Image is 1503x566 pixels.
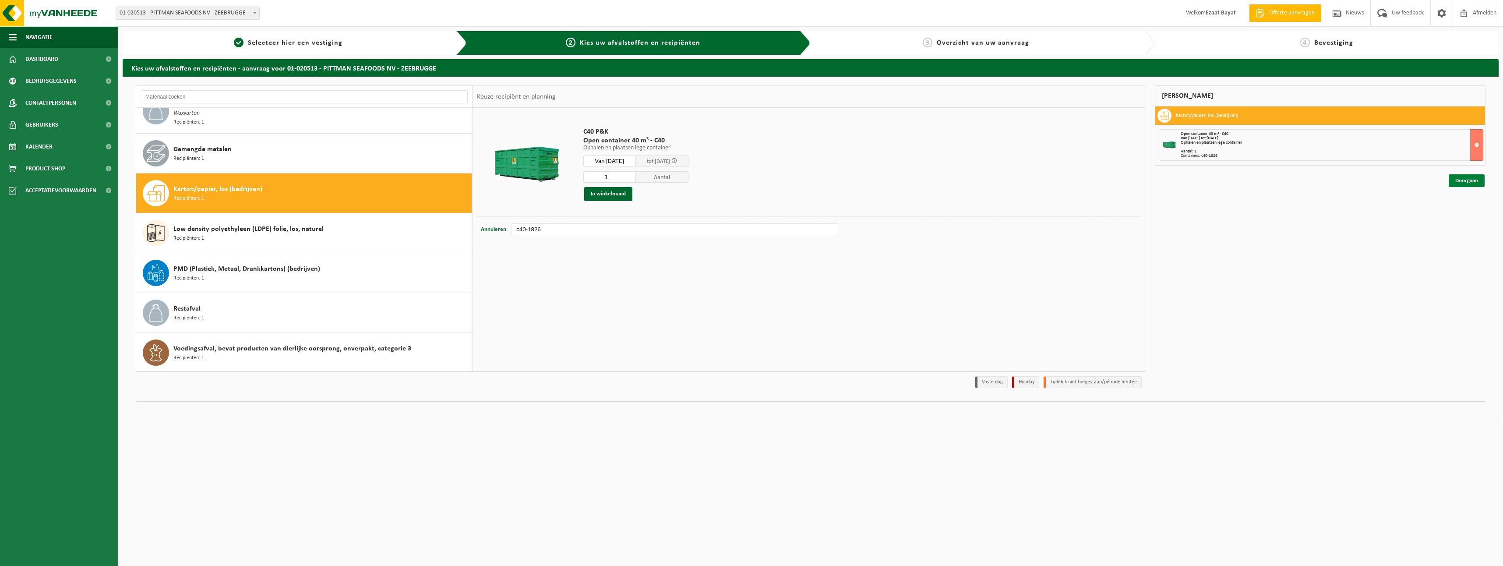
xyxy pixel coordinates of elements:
button: Restafval Recipiënten: 1 [136,293,472,333]
span: Contactpersonen [25,92,76,114]
div: [PERSON_NAME] [1155,85,1486,106]
span: Gebruikers [25,114,58,136]
span: Karton/papier, los (bedrijven) [173,184,262,195]
span: Selecteer hier een vestiging [248,39,342,46]
h2: Kies uw afvalstoffen en recipiënten - aanvraag voor 01-020513 - PITTMAN SEAFOODS NV - ZEEBRUGGE [123,59,1499,76]
a: Offerte aanvragen [1249,4,1321,22]
button: Voedingsafval, bevat producten van dierlijke oorsprong, onverpakt, categorie 3 Recipiënten: 1 [136,333,472,372]
li: Holiday [1012,376,1039,388]
input: bv. C10-005 [512,223,839,235]
input: Materiaal zoeken [141,90,468,103]
button: PMD (Plastiek, Metaal, Drankkartons) (bedrijven) Recipiënten: 1 [136,253,472,293]
span: Bedrijfsgegevens [25,70,77,92]
button: Bedrijfsrestafval Waxkarton Recipiënten: 1 [136,92,472,134]
span: 01-020513 - PITTMAN SEAFOODS NV - ZEEBRUGGE [116,7,259,19]
span: C40 P&K [583,127,688,136]
span: Bevestiging [1314,39,1353,46]
span: Recipiënten: 1 [173,234,204,243]
span: 3 [923,38,932,47]
span: Recipiënten: 1 [173,155,204,163]
li: Tijdelijk niet toegestaan/période limitée [1044,376,1142,388]
button: In winkelmand [584,187,632,201]
span: tot [DATE] [647,159,670,164]
strong: Van [DATE] tot [DATE] [1181,136,1218,141]
div: Keuze recipiënt en planning [473,86,560,108]
span: Product Shop [25,158,65,180]
span: Open container 40 m³ - C40 [583,136,688,145]
span: Restafval [173,304,201,314]
a: 1Selecteer hier een vestiging [127,38,449,48]
span: 2 [566,38,575,47]
button: Karton/papier, los (bedrijven) Recipiënten: 1 [136,173,472,213]
span: Waxkarton [173,109,200,118]
span: Kies uw afvalstoffen en recipiënten [580,39,700,46]
span: Overzicht van uw aanvraag [937,39,1029,46]
a: Doorgaan [1449,174,1485,187]
button: Low density polyethyleen (LDPE) folie, los, naturel Recipiënten: 1 [136,213,472,253]
input: Selecteer datum [583,156,636,166]
div: Aantal: 1 [1181,149,1483,154]
div: Containers: c40-1826 [1181,154,1483,158]
li: Vaste dag [975,376,1008,388]
p: Ophalen en plaatsen lege container [583,145,688,151]
span: Acceptatievoorwaarden [25,180,96,202]
span: Kalender [25,136,53,158]
div: Ophalen en plaatsen lege container [1181,141,1483,145]
span: Recipiënten: 1 [173,118,204,127]
button: Annuleren [480,223,507,236]
span: Recipiënten: 1 [173,195,204,203]
span: Low density polyethyleen (LDPE) folie, los, naturel [173,224,324,234]
span: 4 [1300,38,1310,47]
span: Recipiënten: 1 [173,354,204,362]
span: Gemengde metalen [173,144,232,155]
span: Recipiënten: 1 [173,314,204,322]
span: Open container 40 m³ - C40 [1181,131,1228,136]
h3: Karton/papier, los (bedrijven) [1176,109,1238,123]
span: PMD (Plastiek, Metaal, Drankkartons) (bedrijven) [173,264,320,274]
button: Gemengde metalen Recipiënten: 1 [136,134,472,173]
span: Annuleren [481,226,506,232]
strong: Ezaat Bayat [1206,10,1236,16]
span: Voedingsafval, bevat producten van dierlijke oorsprong, onverpakt, categorie 3 [173,343,411,354]
span: Recipiënten: 1 [173,274,204,283]
span: 01-020513 - PITTMAN SEAFOODS NV - ZEEBRUGGE [116,7,260,20]
span: Dashboard [25,48,58,70]
span: Offerte aanvragen [1267,9,1317,18]
span: 1 [234,38,243,47]
span: Navigatie [25,26,53,48]
span: Aantal [636,171,688,183]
